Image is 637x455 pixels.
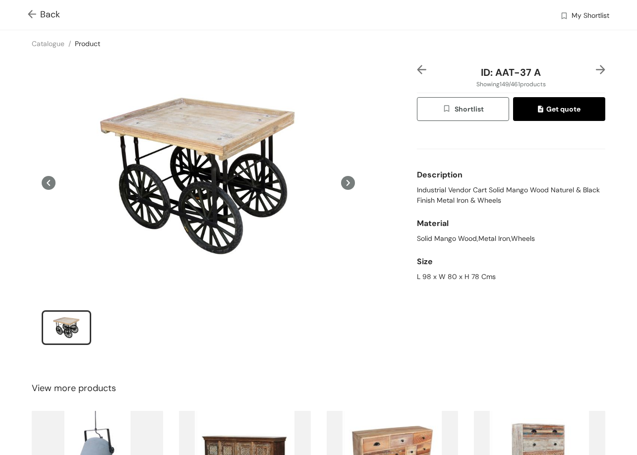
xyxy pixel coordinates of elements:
[75,39,100,48] a: Product
[538,104,580,114] span: Get quote
[417,233,605,244] div: Solid Mango Wood,Metal Iron,Wheels
[32,382,116,395] span: View more products
[417,252,605,272] div: Size
[572,10,609,22] span: My Shortlist
[442,104,454,115] img: wishlist
[538,106,546,114] img: quote
[28,10,40,20] img: Go back
[417,165,605,185] div: Description
[32,39,64,48] a: Catalogue
[417,272,605,282] div: L 98 x W 80 x H 78 Cms
[596,65,605,74] img: right
[42,310,91,345] li: slide item 1
[442,104,483,115] span: Shortlist
[68,39,71,48] span: /
[417,185,605,206] span: Industrial Vendor Cart Solid Mango Wood Naturel & Black Finish Metal Iron & Wheels
[417,97,509,121] button: wishlistShortlist
[560,11,569,22] img: wishlist
[28,8,60,21] span: Back
[476,80,546,89] span: Showing 149 / 461 products
[513,97,605,121] button: quoteGet quote
[481,66,541,79] span: ID: AAT-37 A
[417,65,426,74] img: left
[417,214,605,233] div: Material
